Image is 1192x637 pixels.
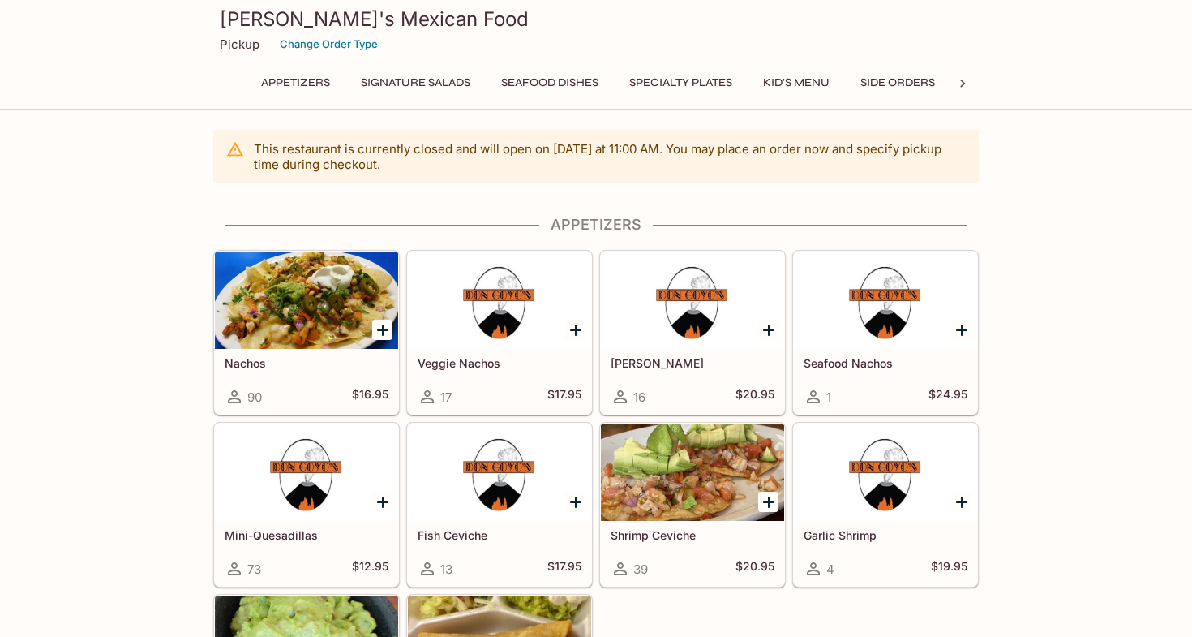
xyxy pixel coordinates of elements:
a: [PERSON_NAME]16$20.95 [600,251,785,415]
button: Add Mini-Quesadillas [372,492,392,512]
button: Seafood Dishes [492,71,607,94]
p: Pickup [220,37,259,52]
a: Fish Ceviche13$17.95 [407,423,592,587]
span: 17 [440,390,452,405]
button: Signature Salads [352,71,479,94]
h5: $17.95 [547,387,581,407]
h5: $12.95 [352,559,388,579]
a: Mini-Quesadillas73$12.95 [214,423,399,587]
span: 73 [247,562,261,577]
h5: Shrimp Ceviche [611,528,774,542]
h5: Mini-Quesadillas [225,528,388,542]
h5: $24.95 [928,387,967,407]
a: Garlic Shrimp4$19.95 [793,423,978,587]
h3: [PERSON_NAME]'s Mexican Food [220,6,972,32]
h5: Seafood Nachos [804,356,967,370]
div: Veggie Nachos [408,252,591,349]
h5: $16.95 [352,387,388,407]
div: Fajita Nachos [601,252,784,349]
a: Nachos90$16.95 [214,251,399,415]
h5: [PERSON_NAME] [611,356,774,370]
span: 16 [633,390,645,405]
button: Specialty Plates [620,71,741,94]
button: Appetizers [252,71,339,94]
a: Veggie Nachos17$17.95 [407,251,592,415]
button: Side Orders [851,71,944,94]
a: Shrimp Ceviche39$20.95 [600,423,785,587]
h4: Appetizers [213,216,979,234]
button: Add Veggie Nachos [565,320,585,340]
button: Add Shrimp Ceviche [758,492,778,512]
div: Nachos [215,252,398,349]
h5: Garlic Shrimp [804,528,967,542]
div: Mini-Quesadillas [215,424,398,521]
h5: $20.95 [735,387,774,407]
span: 39 [633,562,648,577]
span: 90 [247,390,262,405]
button: Add Fajita Nachos [758,320,778,340]
h5: Nachos [225,356,388,370]
h5: $17.95 [547,559,581,579]
p: This restaurant is currently closed and will open on [DATE] at 11:00 AM . You may place an order ... [254,141,966,172]
button: Add Nachos [372,320,392,340]
span: 1 [826,390,831,405]
button: Add Garlic Shrimp [951,492,971,512]
h5: Veggie Nachos [418,356,581,370]
button: Add Fish Ceviche [565,492,585,512]
div: Seafood Nachos [794,252,977,349]
h5: Fish Ceviche [418,528,581,542]
button: Add Seafood Nachos [951,320,971,340]
h5: $20.95 [735,559,774,579]
span: 13 [440,562,452,577]
div: Garlic Shrimp [794,424,977,521]
div: Shrimp Ceviche [601,424,784,521]
button: Kid's Menu [754,71,838,94]
button: Change Order Type [272,32,385,57]
span: 4 [826,562,834,577]
a: Seafood Nachos1$24.95 [793,251,978,415]
div: Fish Ceviche [408,424,591,521]
h5: $19.95 [931,559,967,579]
